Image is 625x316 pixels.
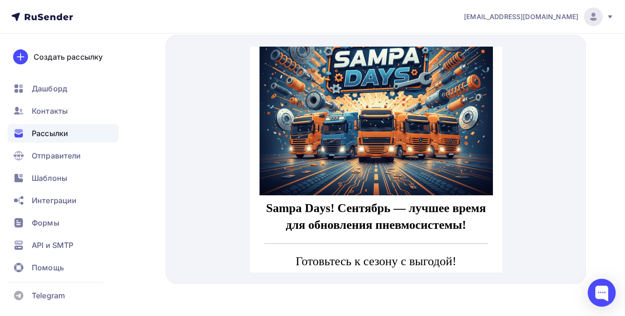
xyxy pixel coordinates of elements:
span: Telegram [32,290,65,301]
span: API и SMTP [32,240,73,251]
span: Помощь [32,262,64,273]
span: Шаблоны [32,172,67,184]
p: Готовьтесь к сезону с выгодой! действуют — эталон надежности и комфорта для вашего грузовика! [14,206,238,291]
a: Контакты [7,102,119,120]
div: Создать рассылку [34,51,103,62]
a: Дашборд [7,79,119,98]
strong: Sampa Days! Сентябрь — лучшее время для обновления пневмосистемы! [16,155,236,185]
a: Формы [7,213,119,232]
span: [EMAIL_ADDRESS][DOMAIN_NAME] [464,12,578,21]
span: Интеграции [32,195,77,206]
span: Рассылки [32,128,68,139]
span: Формы [32,217,59,228]
span: Контакты [32,105,68,117]
strong: Весь сентябрь [23,225,101,238]
a: [EMAIL_ADDRESS][DOMAIN_NAME] [464,7,614,26]
span: Дашборд [32,83,67,94]
a: Шаблоны [7,169,119,187]
a: Отправители [7,146,119,165]
a: Рассылки [7,124,119,143]
span: Отправители [32,150,81,161]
